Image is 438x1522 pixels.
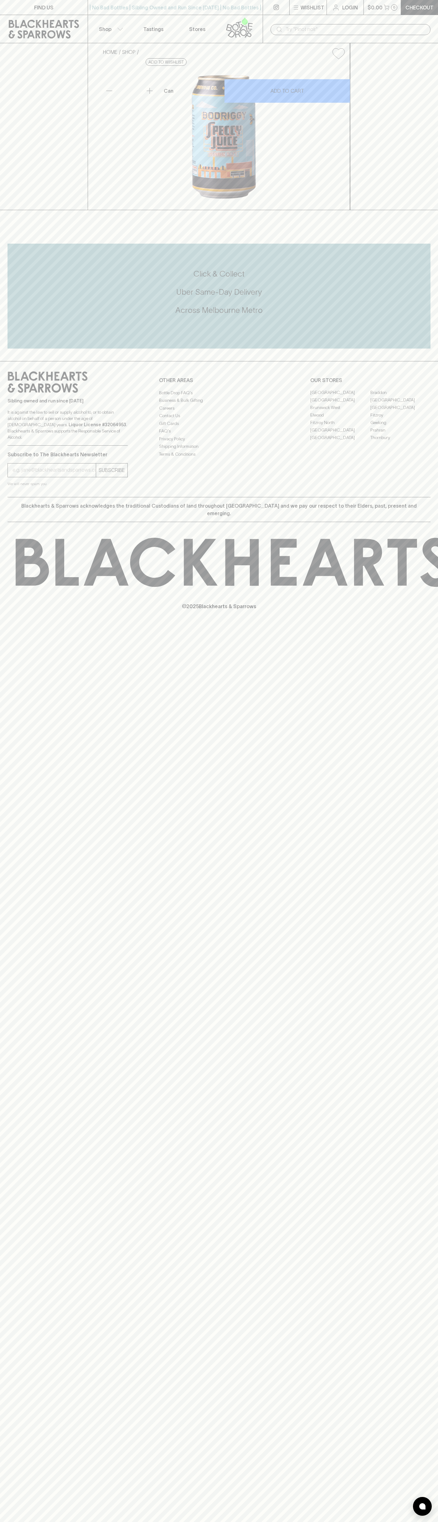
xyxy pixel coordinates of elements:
[159,376,279,384] p: OTHER AREAS
[370,404,430,412] a: [GEOGRAPHIC_DATA]
[310,412,370,419] a: Elwood
[159,420,279,427] a: Gift Cards
[143,25,163,33] p: Tastings
[393,6,395,9] p: 0
[159,404,279,412] a: Careers
[310,389,370,396] a: [GEOGRAPHIC_DATA]
[159,427,279,435] a: FAQ's
[310,376,430,384] p: OUR STORES
[96,463,127,477] button: SUBSCRIBE
[69,422,126,427] strong: Liquor License #32064953
[159,412,279,420] a: Contact Us
[286,24,425,34] input: Try "Pinot noir"
[310,404,370,412] a: Brunswick West
[12,502,426,517] p: Blackhearts & Sparrows acknowledges the traditional Custodians of land throughout [GEOGRAPHIC_DAT...
[131,15,175,43] a: Tastings
[8,305,430,315] h5: Across Melbourne Metro
[88,15,132,43] button: Shop
[159,435,279,443] a: Privacy Policy
[159,450,279,458] a: Terms & Conditions
[159,389,279,396] a: Bottle Drop FAQ's
[310,427,370,434] a: [GEOGRAPHIC_DATA]
[8,409,128,440] p: It is against the law to sell or supply alcohol to, or to obtain alcohol on behalf of a person un...
[99,466,125,474] p: SUBSCRIBE
[310,419,370,427] a: Fitzroy North
[370,412,430,419] a: Fitzroy
[146,58,187,66] button: Add to wishlist
[8,287,430,297] h5: Uber Same-Day Delivery
[330,46,347,62] button: Add to wishlist
[103,49,117,55] a: HOME
[370,434,430,442] a: Thornbury
[370,396,430,404] a: [GEOGRAPHIC_DATA]
[310,434,370,442] a: [GEOGRAPHIC_DATA]
[342,4,358,11] p: Login
[8,269,430,279] h5: Click & Collect
[34,4,54,11] p: FIND US
[122,49,136,55] a: SHOP
[370,427,430,434] a: Prahran
[310,396,370,404] a: [GEOGRAPHIC_DATA]
[13,465,96,475] input: e.g. jane@blackheartsandsparrows.com.au
[98,64,350,210] img: 39081.png
[175,15,219,43] a: Stores
[159,443,279,450] a: Shipping Information
[8,481,128,487] p: We will never spam you
[164,87,173,95] p: Can
[271,87,304,95] p: ADD TO CART
[8,451,128,458] p: Subscribe to The Blackhearts Newsletter
[368,4,383,11] p: $0.00
[159,397,279,404] a: Business & Bulk Gifting
[419,1503,425,1509] img: bubble-icon
[189,25,205,33] p: Stores
[224,79,350,103] button: ADD TO CART
[370,389,430,396] a: Braddon
[8,398,128,404] p: Sibling owned and run since [DATE]
[99,25,111,33] p: Shop
[301,4,324,11] p: Wishlist
[370,419,430,427] a: Geelong
[161,85,224,97] div: Can
[8,244,430,349] div: Call to action block
[405,4,434,11] p: Checkout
